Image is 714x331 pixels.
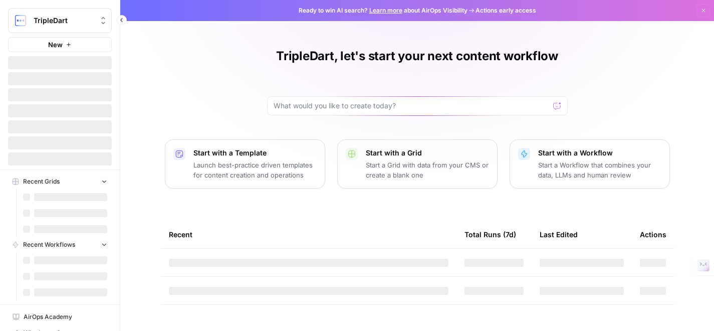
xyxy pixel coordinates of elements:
[23,177,60,186] span: Recent Grids
[193,160,317,180] p: Launch best-practice driven templates for content creation and operations
[8,8,112,33] button: Workspace: TripleDart
[276,48,558,64] h1: TripleDart, let's start your next content workflow
[464,221,516,248] div: Total Runs (7d)
[24,312,107,321] span: AirOps Academy
[640,221,666,248] div: Actions
[540,221,578,248] div: Last Edited
[169,221,448,248] div: Recent
[8,174,112,189] button: Recent Grids
[366,148,489,158] p: Start with a Grid
[369,7,402,14] a: Learn more
[8,309,112,325] a: AirOps Academy
[337,139,498,189] button: Start with a GridStart a Grid with data from your CMS or create a blank one
[538,160,661,180] p: Start a Workflow that combines your data, LLMs and human review
[475,6,536,15] span: Actions early access
[299,6,467,15] span: Ready to win AI search? about AirOps Visibility
[34,16,94,26] span: TripleDart
[193,148,317,158] p: Start with a Template
[274,101,549,111] input: What would you like to create today?
[23,240,75,249] span: Recent Workflows
[538,148,661,158] p: Start with a Workflow
[12,12,30,30] img: TripleDart Logo
[8,237,112,252] button: Recent Workflows
[165,139,325,189] button: Start with a TemplateLaunch best-practice driven templates for content creation and operations
[48,40,63,50] span: New
[8,37,112,52] button: New
[510,139,670,189] button: Start with a WorkflowStart a Workflow that combines your data, LLMs and human review
[366,160,489,180] p: Start a Grid with data from your CMS or create a blank one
